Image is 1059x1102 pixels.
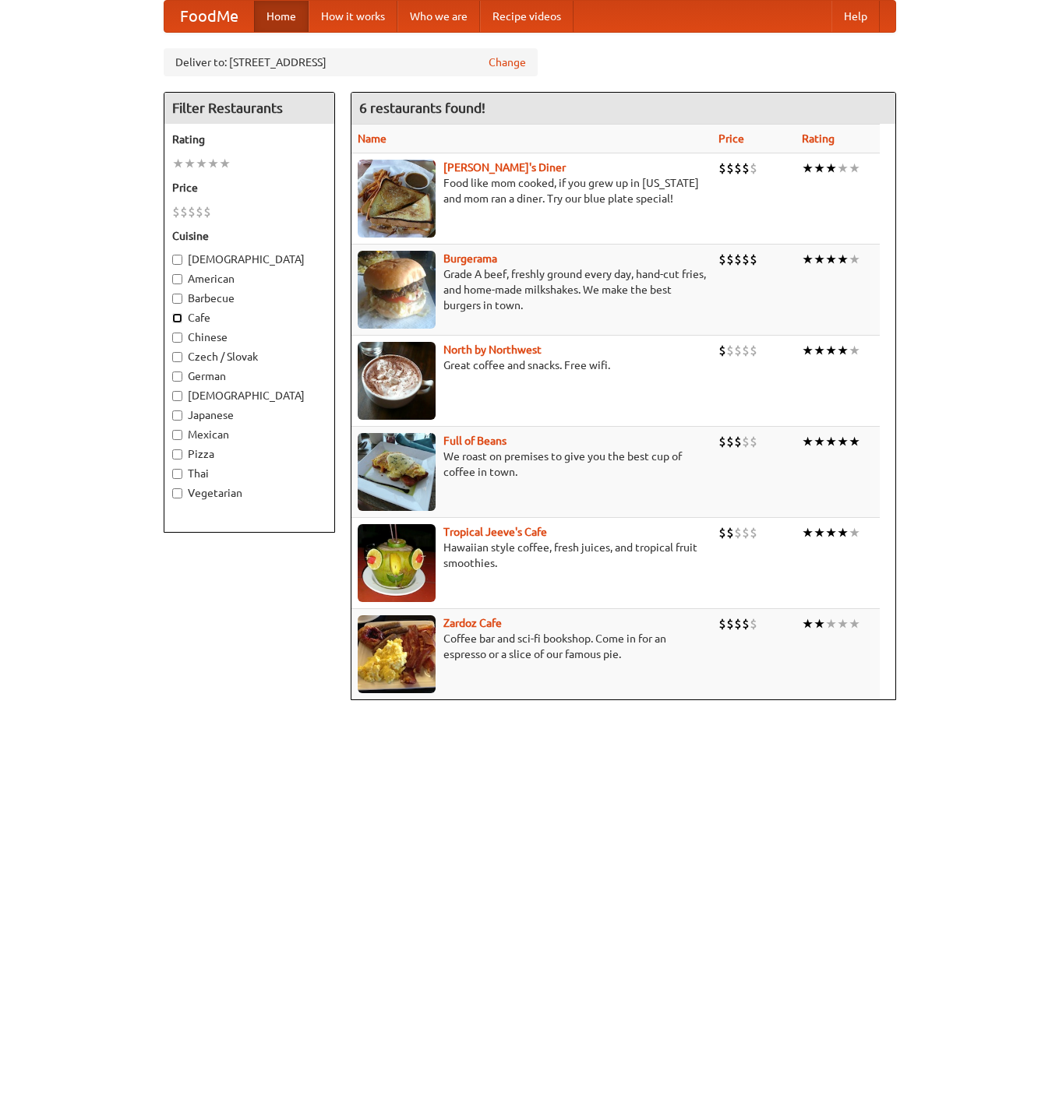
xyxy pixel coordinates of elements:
[358,160,436,238] img: sallys.jpg
[814,251,825,268] li: ★
[814,524,825,541] li: ★
[443,435,507,447] a: Full of Beans
[718,251,726,268] li: $
[172,488,182,498] input: Vegetarian
[742,342,750,359] li: $
[172,252,327,267] label: [DEMOGRAPHIC_DATA]
[172,391,182,401] input: [DEMOGRAPHIC_DATA]
[802,524,814,541] li: ★
[172,271,327,287] label: American
[726,342,734,359] li: $
[358,342,436,420] img: north.jpg
[172,407,327,423] label: Japanese
[814,342,825,359] li: ★
[750,524,757,541] li: $
[164,93,334,124] h4: Filter Restaurants
[358,433,436,511] img: beans.jpg
[164,1,254,32] a: FoodMe
[172,290,327,306] label: Barbecue
[849,160,860,177] li: ★
[750,160,757,177] li: $
[164,48,538,76] div: Deliver to: [STREET_ADDRESS]
[172,329,327,345] label: Chinese
[726,433,734,450] li: $
[172,449,182,459] input: Pizza
[750,251,757,268] li: $
[172,446,327,462] label: Pizza
[172,310,327,326] label: Cafe
[814,433,825,450] li: ★
[802,160,814,177] li: ★
[358,615,436,693] img: zardoz.jpg
[802,433,814,450] li: ★
[443,252,497,265] a: Burgerama
[849,524,860,541] li: ★
[849,251,860,268] li: ★
[188,203,196,220] li: $
[734,342,742,359] li: $
[172,466,327,481] label: Thai
[172,255,182,265] input: [DEMOGRAPHIC_DATA]
[358,449,706,480] p: We roast on premises to give you the best cup of coffee in town.
[726,615,734,632] li: $
[172,333,182,343] input: Chinese
[837,160,849,177] li: ★
[172,485,327,501] label: Vegetarian
[825,524,837,541] li: ★
[172,469,182,479] input: Thai
[172,349,327,364] label: Czech / Slovak
[309,1,397,32] a: How it works
[358,540,706,571] p: Hawaiian style coffee, fresh juices, and tropical fruit smoothies.
[172,294,182,304] input: Barbecue
[443,161,566,174] a: [PERSON_NAME]'s Diner
[184,155,196,172] li: ★
[742,615,750,632] li: $
[802,251,814,268] li: ★
[219,155,231,172] li: ★
[172,388,327,403] label: [DEMOGRAPHIC_DATA]
[734,615,742,632] li: $
[358,175,706,206] p: Food like mom cooked, if you grew up in [US_STATE] and mom ran a diner. Try our blue plate special!
[358,631,706,662] p: Coffee bar and sci-fi bookshop. Come in for an espresso or a slice of our famous pie.
[172,368,327,384] label: German
[172,430,182,440] input: Mexican
[397,1,480,32] a: Who we are
[172,203,180,220] li: $
[825,251,837,268] li: ★
[172,228,327,244] h5: Cuisine
[802,132,835,145] a: Rating
[802,615,814,632] li: ★
[358,266,706,313] p: Grade A beef, freshly ground every day, hand-cut fries, and home-made milkshakes. We make the bes...
[718,615,726,632] li: $
[358,357,706,373] p: Great coffee and snacks. Free wifi.
[825,342,837,359] li: ★
[750,433,757,450] li: $
[207,155,219,172] li: ★
[814,160,825,177] li: ★
[489,55,526,70] a: Change
[718,132,744,145] a: Price
[742,251,750,268] li: $
[359,100,485,115] ng-pluralize: 6 restaurants found!
[196,203,203,220] li: $
[172,352,182,362] input: Czech / Slovak
[726,524,734,541] li: $
[814,615,825,632] li: ★
[172,180,327,195] h5: Price
[825,433,837,450] li: ★
[726,251,734,268] li: $
[718,433,726,450] li: $
[837,433,849,450] li: ★
[196,155,207,172] li: ★
[443,617,502,629] a: Zardoz Cafe
[742,160,750,177] li: $
[443,343,542,356] a: North by Northwest
[443,526,547,538] a: Tropical Jeeve's Cafe
[180,203,188,220] li: $
[358,524,436,602] img: jeeves.jpg
[750,615,757,632] li: $
[849,615,860,632] li: ★
[172,313,182,323] input: Cafe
